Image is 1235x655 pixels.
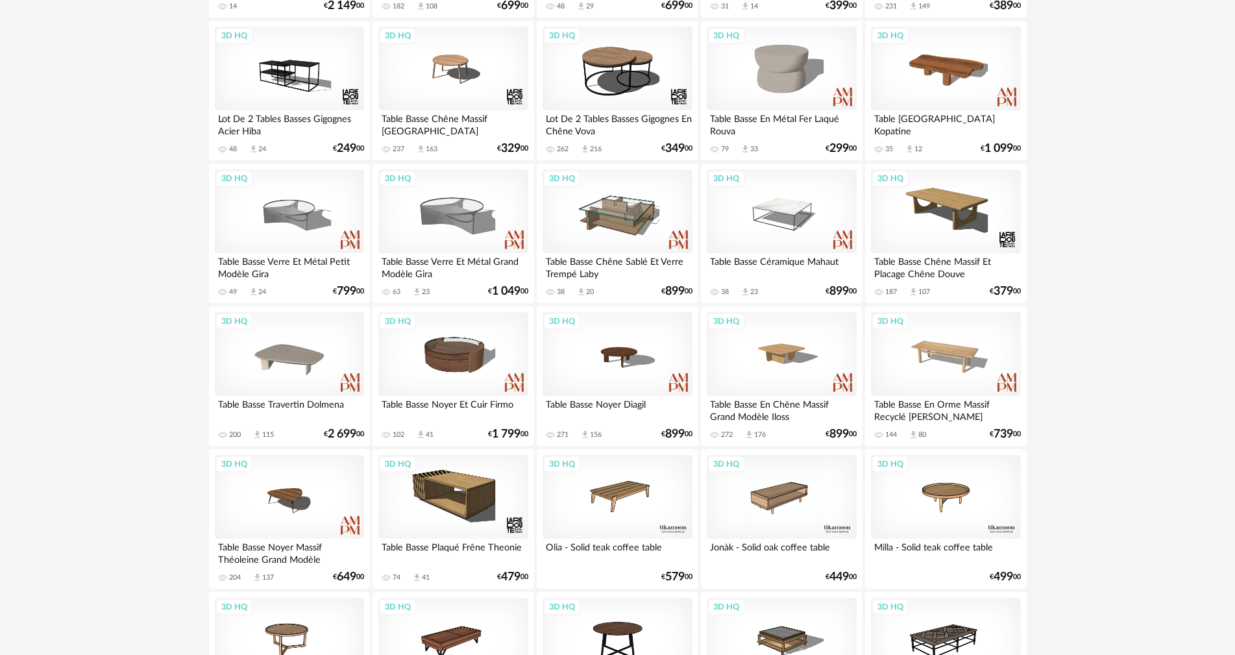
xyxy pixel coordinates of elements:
[590,430,602,439] div: 156
[373,164,533,304] a: 3D HQ Table Basse Verre Et Métal Grand Modèle Gira 63 Download icon 23 €1 04900
[537,306,698,447] a: 3D HQ Table Basse Noyer Diagil 271 Download icon 156 €89900
[981,144,1021,153] div: € 00
[373,306,533,447] a: 3D HQ Table Basse Noyer Et Cuir Firmo 102 Download icon 41 €1 79900
[984,144,1013,153] span: 1 099
[215,170,253,187] div: 3D HQ
[994,430,1013,439] span: 739
[543,313,581,330] div: 3D HQ
[721,2,729,11] div: 31
[707,253,856,279] div: Table Basse Céramique Mahaut
[209,306,370,447] a: 3D HQ Table Basse Travertin Dolmena 200 Download icon 115 €2 69900
[501,1,520,10] span: 699
[543,110,692,136] div: Lot De 2 Tables Basses Gigognes En Chêne Vova
[229,288,237,297] div: 49
[501,573,520,582] span: 479
[497,1,528,10] div: € 00
[324,430,364,439] div: € 00
[707,27,745,44] div: 3D HQ
[871,539,1020,565] div: Milla - Solid teak coffee table
[721,430,733,439] div: 272
[661,144,692,153] div: € 00
[412,287,422,297] span: Download icon
[543,27,581,44] div: 3D HQ
[872,27,909,44] div: 3D HQ
[740,1,750,11] span: Download icon
[665,287,685,296] span: 899
[229,573,241,582] div: 204
[333,573,364,582] div: € 00
[872,456,909,473] div: 3D HQ
[750,145,758,154] div: 33
[580,144,590,154] span: Download icon
[665,573,685,582] span: 579
[378,396,528,422] div: Table Basse Noyer Et Cuir Firmo
[576,1,586,11] span: Download icon
[918,288,930,297] div: 107
[909,1,918,11] span: Download icon
[215,253,364,279] div: Table Basse Verre Et Métal Petit Modèle Gira
[909,430,918,439] span: Download icon
[885,430,897,439] div: 144
[665,430,685,439] span: 899
[422,573,430,582] div: 41
[215,110,364,136] div: Lot De 2 Tables Basses Gigognes Acier Hiba
[488,430,528,439] div: € 00
[576,287,586,297] span: Download icon
[373,21,533,161] a: 3D HQ Table Basse Chêne Massif [GEOGRAPHIC_DATA] 237 Download icon 163 €32900
[707,396,856,422] div: Table Basse En Chêne Massif Grand Modèle Iloss
[412,573,422,582] span: Download icon
[209,164,370,304] a: 3D HQ Table Basse Verre Et Métal Petit Modèle Gira 49 Download icon 24 €79900
[661,430,692,439] div: € 00
[501,144,520,153] span: 329
[918,2,930,11] div: 149
[215,539,364,565] div: Table Basse Noyer Massif Théoleine Grand Modèle
[590,145,602,154] div: 216
[825,1,857,10] div: € 00
[744,430,754,439] span: Download icon
[701,306,862,447] a: 3D HQ Table Basse En Chêne Massif Grand Modèle Iloss 272 Download icon 176 €89900
[209,449,370,589] a: 3D HQ Table Basse Noyer Massif Théoleine Grand Modèle 204 Download icon 137 €64900
[497,573,528,582] div: € 00
[543,456,581,473] div: 3D HQ
[252,573,262,582] span: Download icon
[829,573,849,582] span: 449
[701,21,862,161] a: 3D HQ Table Basse En Métal Fer Laqué Rouva 79 Download icon 33 €29900
[707,313,745,330] div: 3D HQ
[721,288,729,297] div: 38
[872,170,909,187] div: 3D HQ
[492,430,520,439] span: 1 799
[721,145,729,154] div: 79
[333,144,364,153] div: € 00
[909,287,918,297] span: Download icon
[537,21,698,161] a: 3D HQ Lot De 2 Tables Basses Gigognes En Chêne Vova 262 Download icon 216 €34900
[865,21,1026,161] a: 3D HQ Table [GEOGRAPHIC_DATA] Kopatine 35 Download icon 12 €1 09900
[543,599,581,615] div: 3D HQ
[580,430,590,439] span: Download icon
[492,287,520,296] span: 1 049
[337,144,356,153] span: 249
[328,430,356,439] span: 2 699
[333,287,364,296] div: € 00
[754,430,766,439] div: 176
[557,288,565,297] div: 38
[914,145,922,154] div: 12
[885,288,897,297] div: 187
[543,396,692,422] div: Table Basse Noyer Diagil
[885,145,893,154] div: 35
[701,449,862,589] a: 3D HQ Jonàk - Solid oak coffee table €44900
[378,253,528,279] div: Table Basse Verre Et Métal Grand Modèle Gira
[262,430,274,439] div: 115
[750,288,758,297] div: 23
[829,287,849,296] span: 899
[918,430,926,439] div: 80
[379,27,417,44] div: 3D HQ
[215,396,364,422] div: Table Basse Travertin Dolmena
[393,145,404,154] div: 237
[416,1,426,11] span: Download icon
[337,573,356,582] span: 649
[825,573,857,582] div: € 00
[337,287,356,296] span: 799
[543,253,692,279] div: Table Basse Chêne Sablé Et Verre Trempé Laby
[885,2,897,11] div: 231
[249,144,258,154] span: Download icon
